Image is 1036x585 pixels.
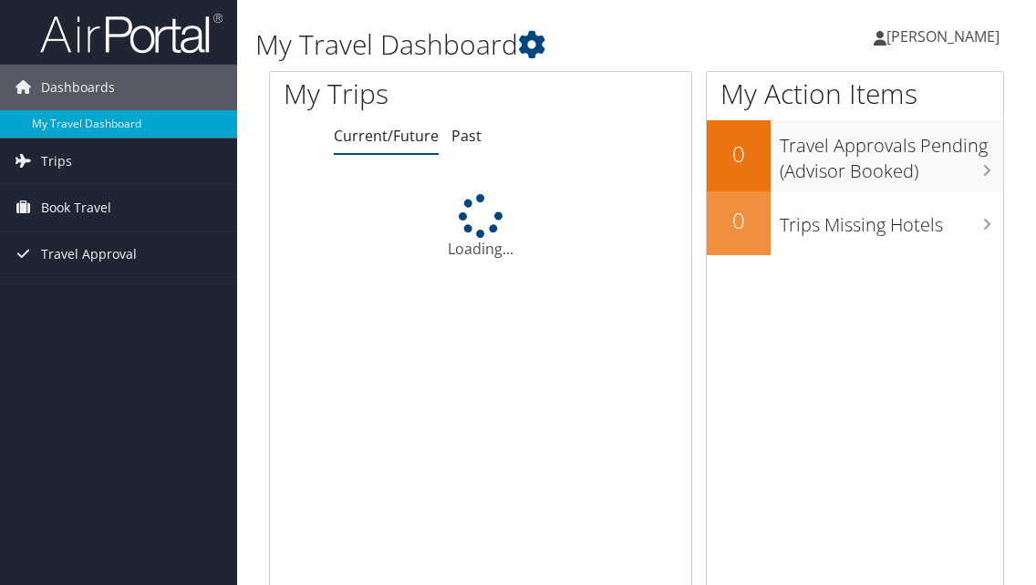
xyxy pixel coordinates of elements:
a: [PERSON_NAME] [874,9,1018,64]
span: Dashboards [41,65,115,110]
h3: Trips Missing Hotels [780,203,1003,238]
span: Book Travel [41,185,111,231]
a: Current/Future [334,126,439,146]
a: Past [451,126,482,146]
a: 0Travel Approvals Pending (Advisor Booked) [707,120,1003,190]
span: [PERSON_NAME] [886,26,1000,46]
h2: 0 [707,139,771,169]
span: Travel Approval [41,231,137,277]
div: Loading... [270,194,691,260]
span: Trips [41,139,72,184]
h3: Travel Approvals Pending (Advisor Booked) [780,124,1003,184]
h1: My Action Items [707,75,1003,113]
h1: My Trips [284,75,502,113]
a: 0Trips Missing Hotels [707,191,1003,255]
h1: My Travel Dashboard [255,26,763,64]
img: airportal-logo.png [40,12,223,55]
h2: 0 [707,205,771,236]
